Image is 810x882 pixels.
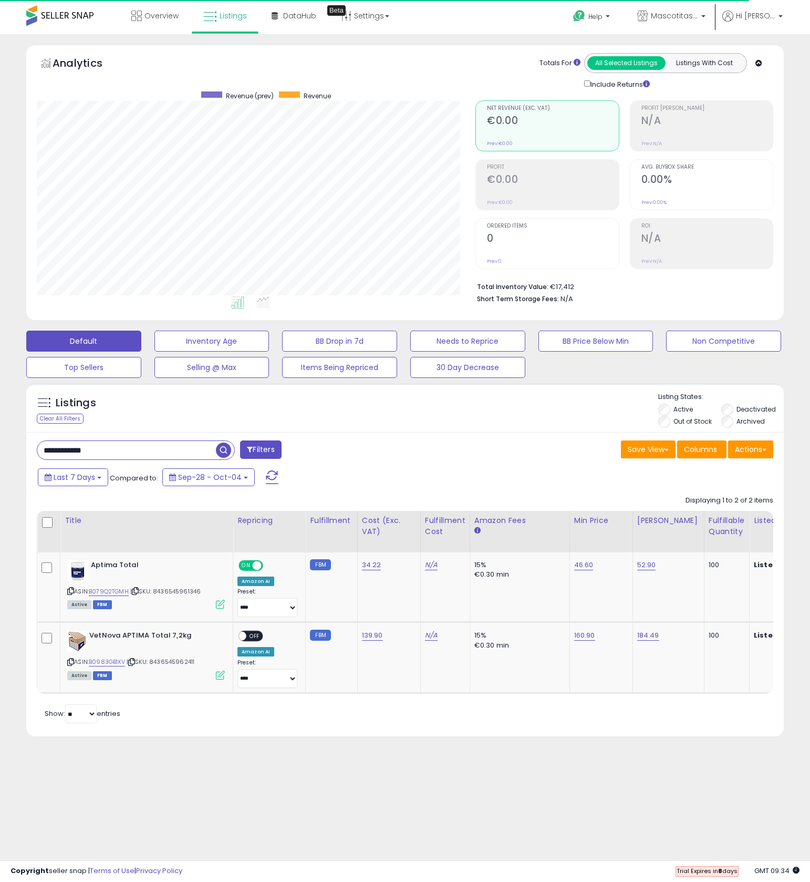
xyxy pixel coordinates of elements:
[93,671,112,680] span: FBM
[282,331,397,352] button: BB Drop in 7d
[658,392,784,402] p: Listing States:
[487,140,513,147] small: Prev: €0.00
[474,526,481,536] small: Amazon Fees.
[487,232,618,247] h2: 0
[560,294,573,304] span: N/A
[127,658,194,666] span: | SKU: 8436545962411
[65,515,229,526] div: Title
[474,631,562,640] div: 15%
[45,709,120,719] span: Show: entries
[641,258,662,264] small: Prev: N/A
[362,560,381,570] a: 34.22
[673,417,712,426] label: Out of Stock
[736,11,775,21] span: Hi [PERSON_NAME]
[144,11,179,21] span: Overview
[686,496,773,506] div: Displaying 1 to 2 of 2 items
[621,440,676,458] button: Save View
[487,258,502,264] small: Prev: 0
[728,440,773,458] button: Actions
[666,331,781,352] button: Non Competitive
[641,232,773,247] h2: N/A
[425,630,438,641] a: N/A
[641,106,773,111] span: Profit [PERSON_NAME]
[637,515,700,526] div: [PERSON_NAME]
[283,11,316,21] span: DataHub
[425,515,465,537] div: Fulfillment Cost
[91,560,219,573] b: Aptima Total
[93,600,112,609] span: FBM
[154,331,269,352] button: Inventory Age
[677,440,726,458] button: Columns
[588,12,603,21] span: Help
[474,641,562,650] div: €0.30 min
[477,282,548,291] b: Total Inventory Value:
[130,587,201,596] span: | SKU: 8436545961346
[67,631,87,652] img: 41BeNMbMyTL._SL40_.jpg
[487,173,618,188] h2: €0.00
[637,560,656,570] a: 52.90
[684,444,717,455] span: Columns
[641,115,773,129] h2: N/A
[26,357,141,378] button: Top Sellers
[474,515,565,526] div: Amazon Fees
[310,559,330,570] small: FBM
[539,58,580,68] div: Totals For
[362,515,416,537] div: Cost (Exc. VAT)
[576,78,663,90] div: Include Returns
[565,2,620,34] a: Help
[641,165,773,170] span: Avg. Buybox Share
[178,472,242,483] span: Sep-28 - Oct-04
[67,631,225,679] div: ASIN:
[754,560,802,570] b: Listed Price:
[310,515,352,526] div: Fulfillment
[474,570,562,579] div: €0.30 min
[54,472,95,483] span: Last 7 Days
[220,11,247,21] span: Listings
[641,173,773,188] h2: 0.00%
[67,560,88,581] img: 41bwjaZgBPL._SL40_.jpg
[574,560,594,570] a: 46.60
[237,515,301,526] div: Repricing
[487,165,618,170] span: Profit
[487,199,513,206] small: Prev: €0.00
[240,561,253,570] span: ON
[665,56,743,70] button: Listings With Cost
[673,405,693,414] label: Active
[487,223,618,229] span: Ordered Items
[754,630,802,640] b: Listed Price:
[474,560,562,570] div: 15%
[53,56,123,73] h5: Analytics
[237,588,297,618] div: Preset:
[304,91,331,100] span: Revenue
[651,11,698,21] span: Mascotitas a casa
[574,515,628,526] div: Min Price
[736,405,776,414] label: Deactivated
[487,115,618,129] h2: €0.00
[641,223,773,229] span: ROI
[89,631,217,643] b: VetNova APTIMA Total 7,2kg
[410,331,525,352] button: Needs to Reprice
[637,630,659,641] a: 184.49
[641,140,662,147] small: Prev: N/A
[67,560,225,608] div: ASIN:
[282,357,397,378] button: Items Being Repriced
[709,631,741,640] div: 100
[327,5,346,16] div: Tooltip anchor
[477,294,559,303] b: Short Term Storage Fees:
[709,515,745,537] div: Fulfillable Quantity
[736,417,765,426] label: Archived
[310,630,330,641] small: FBM
[641,199,667,206] small: Prev: 0.00%
[26,331,141,352] button: Default
[38,468,108,486] button: Last 7 Days
[37,414,84,424] div: Clear All Filters
[89,658,125,666] a: B0983GB1XV
[538,331,653,352] button: BB Price Below Min
[240,440,281,459] button: Filters
[410,357,525,378] button: 30 Day Decrease
[425,560,438,570] a: N/A
[237,659,297,689] div: Preset:
[237,647,274,657] div: Amazon AI
[262,561,278,570] span: OFF
[587,56,666,70] button: All Selected Listings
